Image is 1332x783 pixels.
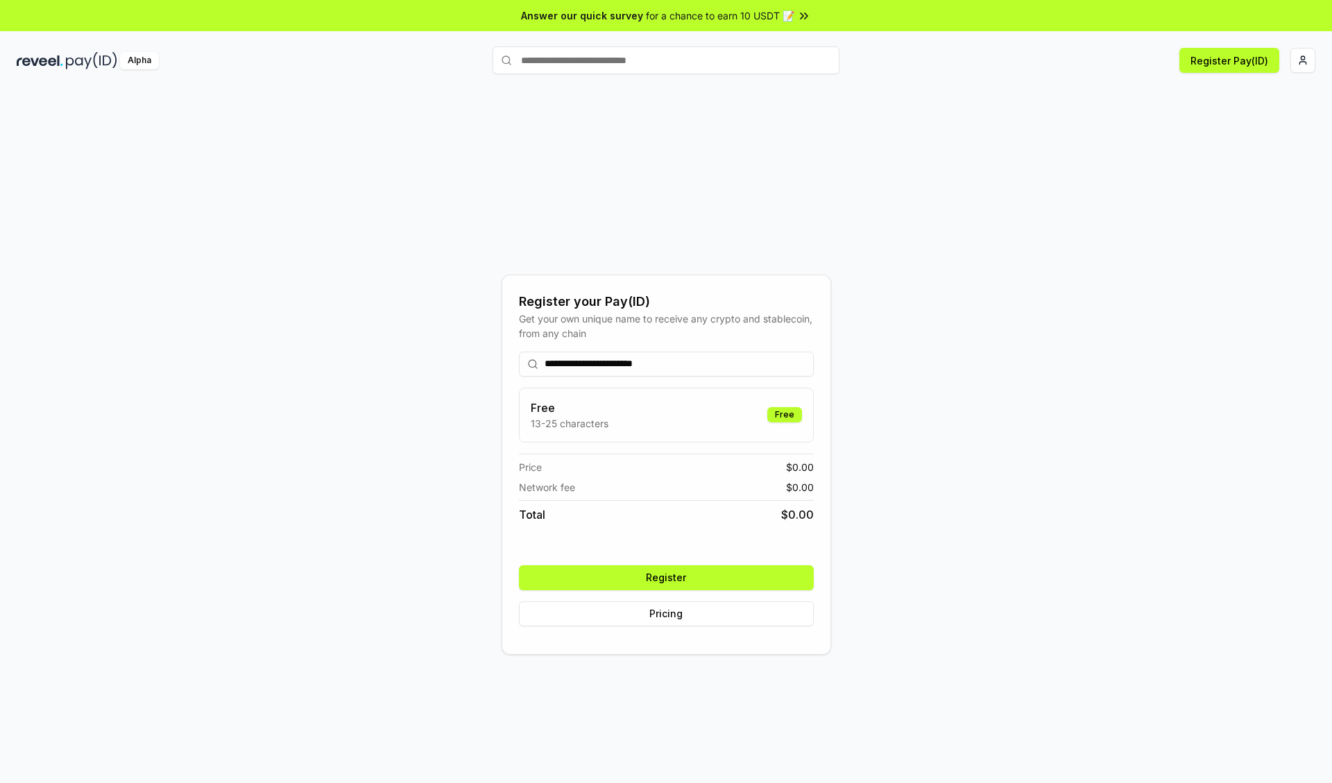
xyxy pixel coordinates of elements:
[66,52,117,69] img: pay_id
[120,52,159,69] div: Alpha
[646,8,794,23] span: for a chance to earn 10 USDT 📝
[519,311,814,341] div: Get your own unique name to receive any crypto and stablecoin, from any chain
[519,506,545,523] span: Total
[519,460,542,474] span: Price
[17,52,63,69] img: reveel_dark
[767,407,802,422] div: Free
[519,480,575,494] span: Network fee
[519,601,814,626] button: Pricing
[786,480,814,494] span: $ 0.00
[1179,48,1279,73] button: Register Pay(ID)
[781,506,814,523] span: $ 0.00
[786,460,814,474] span: $ 0.00
[521,8,643,23] span: Answer our quick survey
[531,399,608,416] h3: Free
[531,416,608,431] p: 13-25 characters
[519,292,814,311] div: Register your Pay(ID)
[519,565,814,590] button: Register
